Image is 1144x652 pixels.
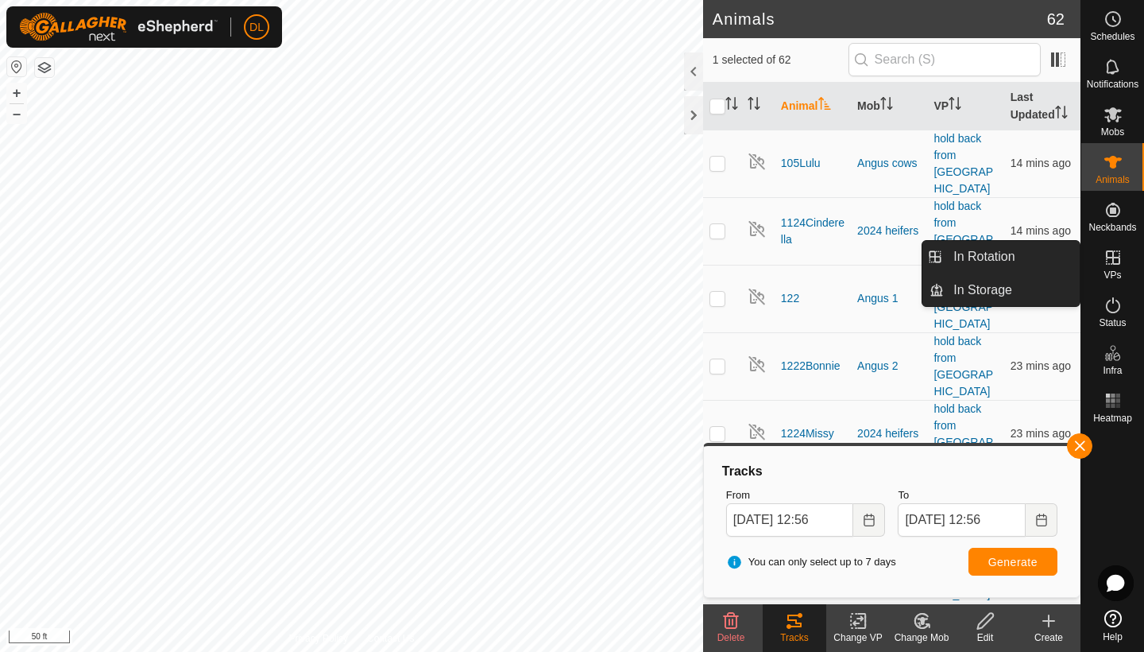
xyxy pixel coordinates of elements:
[748,287,767,306] img: returning off
[748,219,767,239] img: returning off
[933,402,993,465] a: hold back from [GEOGRAPHIC_DATA]
[953,631,1017,645] div: Edit
[853,503,885,537] button: Choose Date
[953,247,1015,266] span: In Rotation
[720,462,1064,481] div: Tracks
[933,200,993,262] a: hold back from [GEOGRAPHIC_DATA]
[725,99,738,112] p-sorticon: Activate to sort
[35,58,54,77] button: Map Layers
[7,83,26,103] button: +
[826,631,890,645] div: Change VP
[922,241,1080,273] li: In Rotation
[781,155,821,172] span: 105Lulu
[7,57,26,76] button: Reset Map
[1055,108,1068,121] p-sorticon: Activate to sort
[880,99,893,112] p-sorticon: Activate to sort
[1004,83,1080,130] th: Last Updated
[7,104,26,123] button: –
[857,290,921,307] div: Angus 1
[857,358,921,375] div: Angus 2
[968,548,1057,576] button: Generate
[1011,157,1071,169] span: 25 Aug 2025 at 1:55 pm
[726,487,886,503] label: From
[933,132,993,195] a: hold back from [GEOGRAPHIC_DATA]
[1099,318,1126,328] span: Status
[1011,359,1071,372] span: 25 Aug 2025 at 1:45 pm
[1011,427,1071,440] span: 25 Aug 2025 at 1:46 pm
[1026,503,1057,537] button: Choose Date
[857,425,921,442] div: 2024 heifers
[1017,631,1080,645] div: Create
[367,631,414,646] a: Contact Us
[944,241,1080,273] a: In Rotation
[857,223,921,239] div: 2024 heifers
[19,13,218,41] img: Gallagher Logo
[1011,224,1071,237] span: 25 Aug 2025 at 1:55 pm
[1093,413,1132,423] span: Heatmap
[748,152,767,171] img: returning off
[726,554,896,570] span: You can only select up to 7 days
[1047,7,1065,31] span: 62
[1103,366,1122,375] span: Infra
[1101,127,1124,137] span: Mobs
[890,631,953,645] div: Change Mob
[851,83,927,130] th: Mob
[1090,32,1134,41] span: Schedules
[1087,80,1138,89] span: Notifications
[988,556,1038,569] span: Generate
[748,422,767,441] img: returning off
[781,290,799,307] span: 122
[949,99,961,112] p-sorticon: Activate to sort
[1088,223,1136,232] span: Neckbands
[933,335,993,398] a: hold back from [GEOGRAPHIC_DATA]
[933,267,993,330] a: hold back from [GEOGRAPHIC_DATA]
[927,83,1003,130] th: VP
[775,83,851,130] th: Animal
[898,487,1057,503] label: To
[781,215,844,248] span: 1124Cinderella
[249,19,264,36] span: DL
[944,274,1080,306] a: In Storage
[713,10,1047,29] h2: Animals
[288,631,348,646] a: Privacy Policy
[713,52,848,68] span: 1 selected of 62
[818,99,831,112] p-sorticon: Activate to sort
[1081,603,1144,648] a: Help
[748,99,760,112] p-sorticon: Activate to sort
[1103,632,1123,642] span: Help
[717,632,745,643] span: Delete
[922,274,1080,306] li: In Storage
[763,631,826,645] div: Tracks
[848,43,1041,76] input: Search (S)
[748,355,767,374] img: returning off
[781,425,834,442] span: 1224Missy
[933,538,993,600] a: hold back from [GEOGRAPHIC_DATA]
[781,358,841,375] span: 1222Bonnie
[953,281,1012,300] span: In Storage
[857,155,921,172] div: Angus cows
[1096,175,1130,184] span: Animals
[1103,270,1121,280] span: VPs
